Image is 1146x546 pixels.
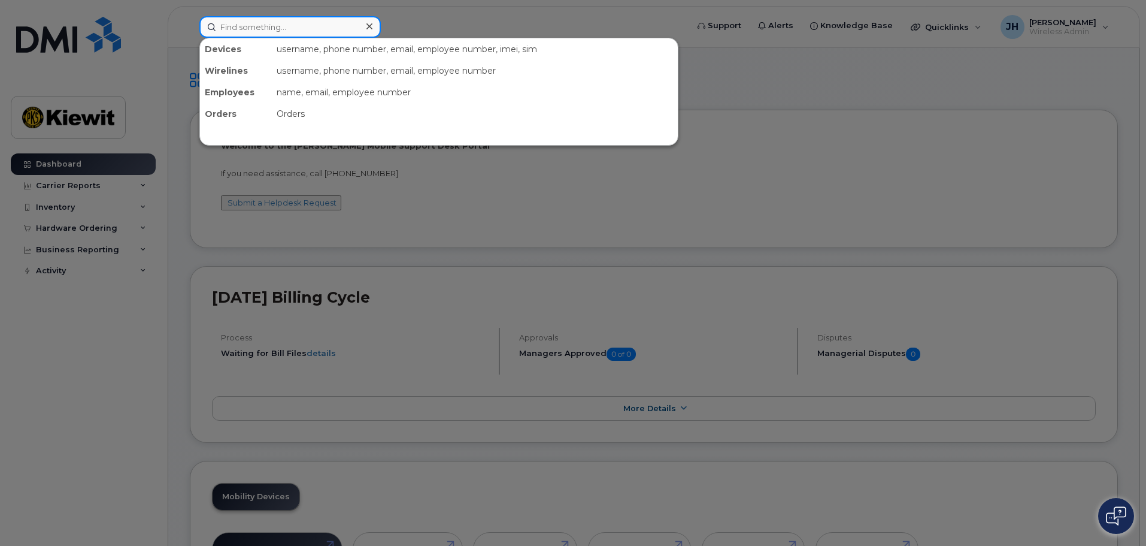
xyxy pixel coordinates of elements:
[272,103,678,125] div: Orders
[272,38,678,60] div: username, phone number, email, employee number, imei, sim
[200,38,272,60] div: Devices
[272,82,678,103] div: name, email, employee number
[272,60,678,82] div: username, phone number, email, employee number
[200,103,272,125] div: Orders
[200,82,272,103] div: Employees
[200,60,272,82] div: Wirelines
[1106,506,1126,526] img: Open chat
